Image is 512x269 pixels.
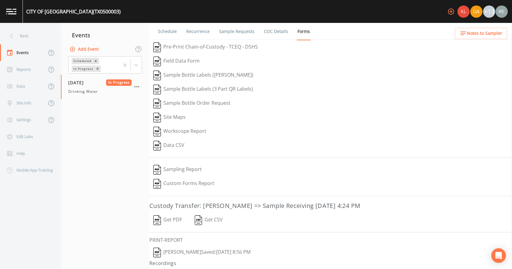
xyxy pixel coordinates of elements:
[149,163,206,177] button: Sampling Report
[68,79,88,86] span: [DATE]
[470,5,483,18] div: David Weber
[153,165,161,175] img: svg%3e
[153,215,161,225] img: svg%3e
[68,89,98,94] span: Drinking Water
[92,58,99,64] div: Remove Scheduled
[149,201,512,211] h3: Custody Transfer: [PERSON_NAME] => Sample Receiving [DATE] 4:24 PM
[149,125,210,139] button: Workscope Report
[68,44,101,55] button: Add Event
[153,99,161,108] img: svg%3e
[218,23,255,40] a: Sample Requests
[457,5,470,18] img: 9c4450d90d3b8045b2e5fa62e4f92659
[263,23,289,40] a: COC Details
[149,111,190,125] button: Site Maps
[149,54,204,68] button: Field Data Form
[149,68,257,82] button: Sample Bottle Labels ([PERSON_NAME])
[297,23,311,40] a: Forms
[149,213,186,227] button: Get PDF
[149,237,512,243] h6: PRINT-REPORT
[457,5,470,18] div: Kler Teran
[149,177,218,191] button: Custom Forms Report
[157,23,178,40] a: Schedule
[149,82,257,96] button: Sample Bottle Labels (3 Part QR Labels)
[153,71,161,80] img: svg%3e
[185,23,211,40] a: Recurrence
[491,248,506,263] div: Open Intercom Messenger
[153,113,161,122] img: svg%3e
[153,141,161,151] img: svg%3e
[467,30,502,37] span: Notes to Sampler
[26,8,121,15] div: CITY OF [GEOGRAPHIC_DATA] (TX0500003)
[94,66,101,72] div: Remove In Progress
[72,58,92,64] div: Scheduled
[149,96,234,111] button: Sample Bottle Order Request
[149,40,262,54] button: Pre-Print Chain-of-Custody - TCEQ - DSHS
[153,127,161,136] img: svg%3e
[149,139,188,153] button: Data CSV
[149,260,512,267] h4: Recordings
[149,245,254,260] button: [PERSON_NAME]Saved:[DATE] 8:56 PM
[195,215,202,225] img: svg%3e
[153,248,161,257] img: svg%3e
[455,28,507,39] button: Notes to Sampler
[72,66,94,72] div: In Progress
[6,9,16,14] img: logo
[496,5,508,18] img: e720f1e92442e99c2aab0e3b783e6548
[153,179,161,189] img: svg%3e
[470,5,482,18] img: a84961a0472e9debc750dd08a004988d
[153,56,161,66] img: svg%3e
[483,5,495,18] div: +13
[61,75,149,100] a: [DATE]In ProgressDrinking Water
[153,42,161,52] img: svg%3e
[61,27,149,43] div: Events
[190,213,227,227] button: Get CSV
[106,79,132,86] span: In Progress
[153,85,161,94] img: svg%3e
